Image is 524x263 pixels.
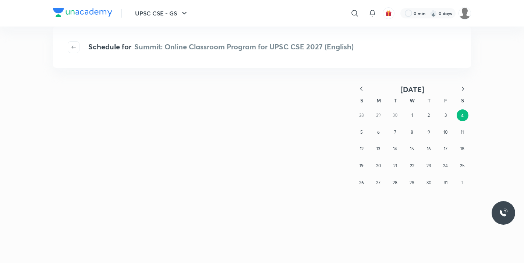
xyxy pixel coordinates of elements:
[385,10,392,17] img: avatar
[445,112,447,118] abbr: October 3, 2025
[444,97,447,104] abbr: Friday
[131,6,193,21] button: UPSC CSE - GS
[372,160,384,172] button: October 20, 2025
[376,97,381,104] abbr: Monday
[423,126,435,138] button: October 9, 2025
[444,180,447,185] abbr: October 31, 2025
[440,177,452,189] button: October 31, 2025
[359,180,364,185] abbr: October 26, 2025
[356,160,368,172] button: October 19, 2025
[389,126,401,138] button: October 7, 2025
[444,146,447,151] abbr: October 17, 2025
[427,146,431,151] abbr: October 16, 2025
[457,109,468,121] button: October 4, 2025
[372,126,384,138] button: October 6, 2025
[88,41,354,53] h4: Schedule for
[410,163,414,168] abbr: October 22, 2025
[411,112,413,118] abbr: October 1, 2025
[499,208,508,217] img: ttu
[423,160,435,172] button: October 23, 2025
[393,163,397,168] abbr: October 21, 2025
[456,126,468,138] button: October 11, 2025
[460,163,465,168] abbr: October 25, 2025
[406,177,418,189] button: October 29, 2025
[393,180,397,185] abbr: October 28, 2025
[406,160,418,172] button: October 22, 2025
[394,129,396,135] abbr: October 7, 2025
[376,180,380,185] abbr: October 27, 2025
[356,126,368,138] button: October 5, 2025
[428,112,430,118] abbr: October 2, 2025
[443,163,448,168] abbr: October 24, 2025
[393,146,397,151] abbr: October 14, 2025
[360,146,364,151] abbr: October 12, 2025
[456,160,468,172] button: October 25, 2025
[411,129,413,135] abbr: October 8, 2025
[406,109,418,121] button: October 1, 2025
[383,7,394,19] button: avatar
[377,129,380,135] abbr: October 6, 2025
[360,97,363,104] abbr: Sunday
[134,42,354,52] span: Summit: Online Classroom Program for UPSC CSE 2027 (English)
[372,177,384,189] button: October 27, 2025
[360,163,364,168] abbr: October 19, 2025
[406,126,418,138] button: October 8, 2025
[410,97,415,104] abbr: Wednesday
[426,163,431,168] abbr: October 23, 2025
[53,8,112,19] a: Company Logo
[440,160,452,172] button: October 24, 2025
[460,146,464,151] abbr: October 18, 2025
[440,109,452,121] button: October 3, 2025
[423,109,435,121] button: October 2, 2025
[461,112,464,118] abbr: October 4, 2025
[428,97,431,104] abbr: Thursday
[369,85,455,94] button: [DATE]
[389,143,401,155] button: October 14, 2025
[406,143,418,155] button: October 15, 2025
[376,163,381,168] abbr: October 20, 2025
[461,97,464,104] abbr: Saturday
[400,84,424,94] span: [DATE]
[356,177,368,189] button: October 26, 2025
[426,180,431,185] abbr: October 30, 2025
[456,143,468,155] button: October 18, 2025
[376,146,380,151] abbr: October 13, 2025
[410,180,414,185] abbr: October 29, 2025
[428,129,430,135] abbr: October 9, 2025
[360,129,363,135] abbr: October 5, 2025
[53,8,112,17] img: Company Logo
[394,97,397,104] abbr: Tuesday
[389,160,401,172] button: October 21, 2025
[423,143,435,155] button: October 16, 2025
[443,129,447,135] abbr: October 10, 2025
[356,143,368,155] button: October 12, 2025
[430,10,437,17] img: streak
[440,143,452,155] button: October 17, 2025
[410,146,414,151] abbr: October 15, 2025
[372,143,384,155] button: October 13, 2025
[423,177,435,189] button: October 30, 2025
[440,126,452,138] button: October 10, 2025
[458,7,471,20] img: Celina Chingmuan
[461,129,464,135] abbr: October 11, 2025
[389,177,401,189] button: October 28, 2025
